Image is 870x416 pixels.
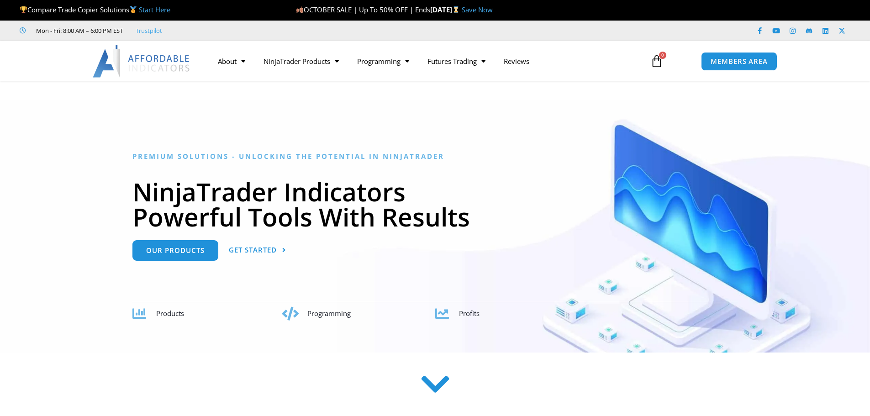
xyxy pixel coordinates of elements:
[132,179,738,229] h1: NinjaTrader Indicators Powerful Tools With Results
[296,5,430,14] span: OCTOBER SALE | Up To 50% OFF | Ends
[462,5,493,14] a: Save Now
[459,309,480,318] span: Profits
[156,309,184,318] span: Products
[132,240,218,261] a: Our Products
[209,51,254,72] a: About
[453,6,459,13] img: ⌛
[296,6,303,13] img: 🍂
[659,52,666,59] span: 0
[132,152,738,161] h6: Premium Solutions - Unlocking the Potential in NinjaTrader
[229,247,277,253] span: Get Started
[495,51,538,72] a: Reviews
[254,51,348,72] a: NinjaTrader Products
[307,309,351,318] span: Programming
[130,6,137,13] img: 🥇
[711,58,768,65] span: MEMBERS AREA
[418,51,495,72] a: Futures Trading
[20,6,27,13] img: 🏆
[229,240,286,261] a: Get Started
[136,25,162,36] a: Trustpilot
[348,51,418,72] a: Programming
[93,45,191,78] img: LogoAI | Affordable Indicators – NinjaTrader
[139,5,170,14] a: Start Here
[20,5,170,14] span: Compare Trade Copier Solutions
[209,51,640,72] nav: Menu
[146,247,205,254] span: Our Products
[430,5,462,14] strong: [DATE]
[637,48,677,74] a: 0
[701,52,777,71] a: MEMBERS AREA
[34,25,123,36] span: Mon - Fri: 8:00 AM – 6:00 PM EST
